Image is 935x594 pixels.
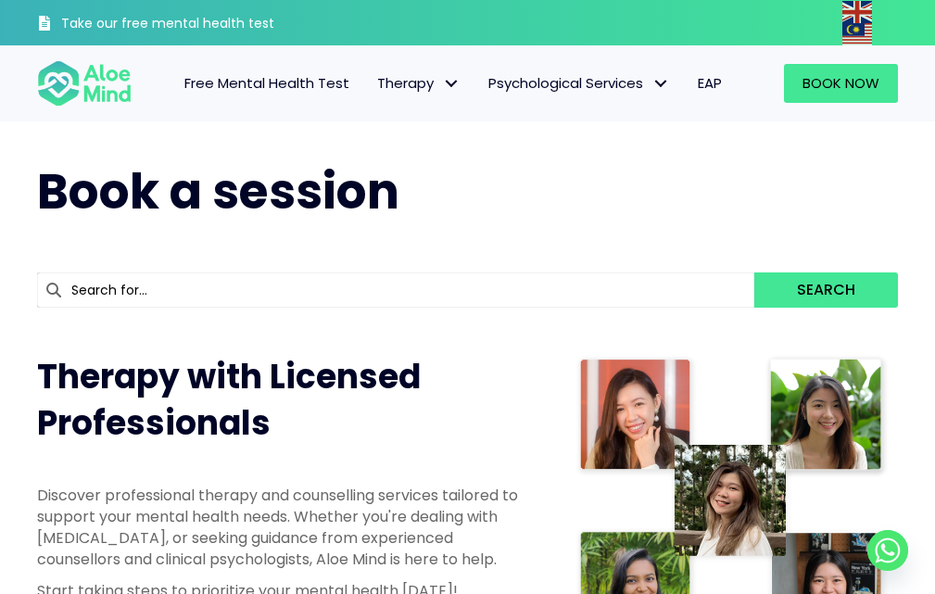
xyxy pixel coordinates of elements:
input: Search for... [37,272,754,308]
h3: Take our free mental health test [61,15,301,33]
a: EAP [684,64,736,103]
a: Book Now [784,64,898,103]
span: Book Now [802,73,879,93]
span: Book a session [37,158,399,225]
a: Psychological ServicesPsychological Services: submenu [474,64,684,103]
span: Psychological Services: submenu [648,70,675,97]
img: en [842,1,872,23]
a: TherapyTherapy: submenu [363,64,474,103]
span: Psychological Services [488,73,670,93]
img: ms [842,23,872,45]
a: Malay [842,23,874,44]
a: Whatsapp [867,530,908,571]
p: Discover professional therapy and counselling services tailored to support your mental health nee... [37,485,538,571]
span: EAP [698,73,722,93]
button: Search [754,272,898,308]
img: Aloe mind Logo [37,59,132,107]
span: Free Mental Health Test [184,73,349,93]
span: Therapy: submenu [438,70,465,97]
a: Take our free mental health test [37,5,301,45]
span: Therapy [377,73,461,93]
span: Therapy with Licensed Professionals [37,353,421,447]
nav: Menu [150,64,735,103]
a: Free Mental Health Test [171,64,363,103]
